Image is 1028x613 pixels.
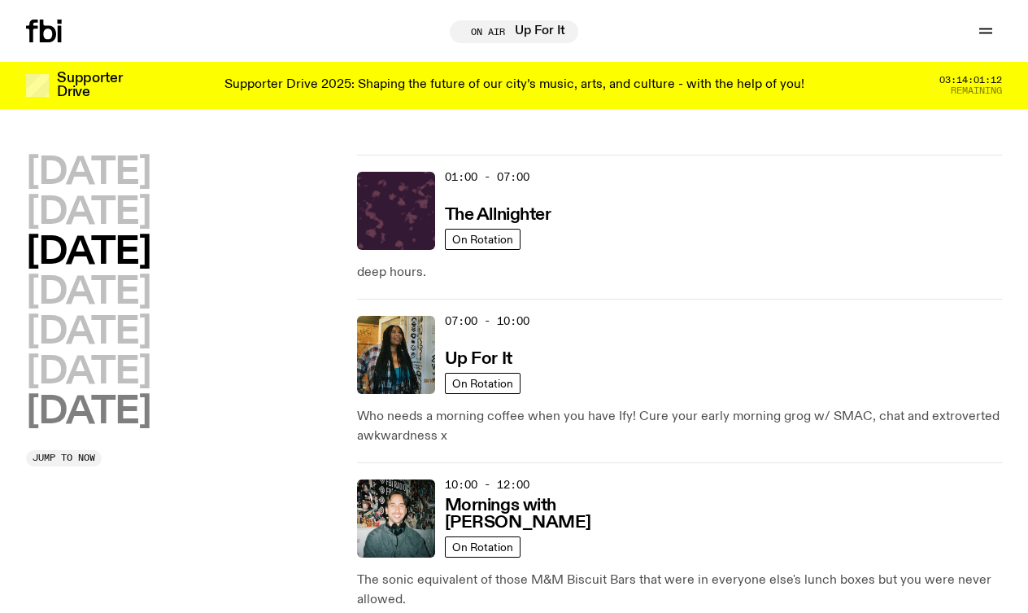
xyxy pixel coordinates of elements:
[445,373,521,394] a: On Rotation
[26,234,150,271] button: [DATE]
[224,78,804,93] p: Supporter Drive 2025: Shaping the future of our city’s music, arts, and culture - with the help o...
[357,263,1002,282] p: deep hours.
[357,407,1002,446] p: Who needs a morning coffee when you have Ify! Cure your early morning grog w/ SMAC, chat and extr...
[357,571,1002,610] p: The sonic equivalent of those M&M Biscuit Bars that were in everyone else's lunch boxes but you w...
[26,314,150,351] button: [DATE]
[450,20,578,43] button: On AirUp For It
[357,479,435,558] img: Radio presenter Ben Hansen sits in front of a wall of photos and an fbi radio sign. Film photo. B...
[452,541,513,553] span: On Rotation
[951,86,1002,95] span: Remaining
[445,348,512,368] a: Up For It
[26,155,150,191] button: [DATE]
[445,477,529,493] span: 10:00 - 12:00
[57,72,122,99] h3: Supporter Drive
[445,207,551,224] h3: The Allnighter
[26,274,150,311] button: [DATE]
[26,394,150,431] button: [DATE]
[33,453,95,462] span: Jump to now
[445,536,521,558] a: On Rotation
[26,450,102,466] button: Jump to now
[939,76,1002,85] span: 03:14:01:12
[452,377,513,389] span: On Rotation
[445,497,665,532] h3: Mornings with [PERSON_NAME]
[445,313,529,329] span: 07:00 - 10:00
[357,316,435,394] img: Ify - a Brown Skin girl with black braided twists, looking up to the side with her tongue stickin...
[445,351,512,368] h3: Up For It
[445,494,665,532] a: Mornings with [PERSON_NAME]
[445,229,521,250] a: On Rotation
[26,195,150,231] button: [DATE]
[26,354,150,391] button: [DATE]
[445,169,529,185] span: 01:00 - 07:00
[445,204,551,224] a: The Allnighter
[452,233,513,245] span: On Rotation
